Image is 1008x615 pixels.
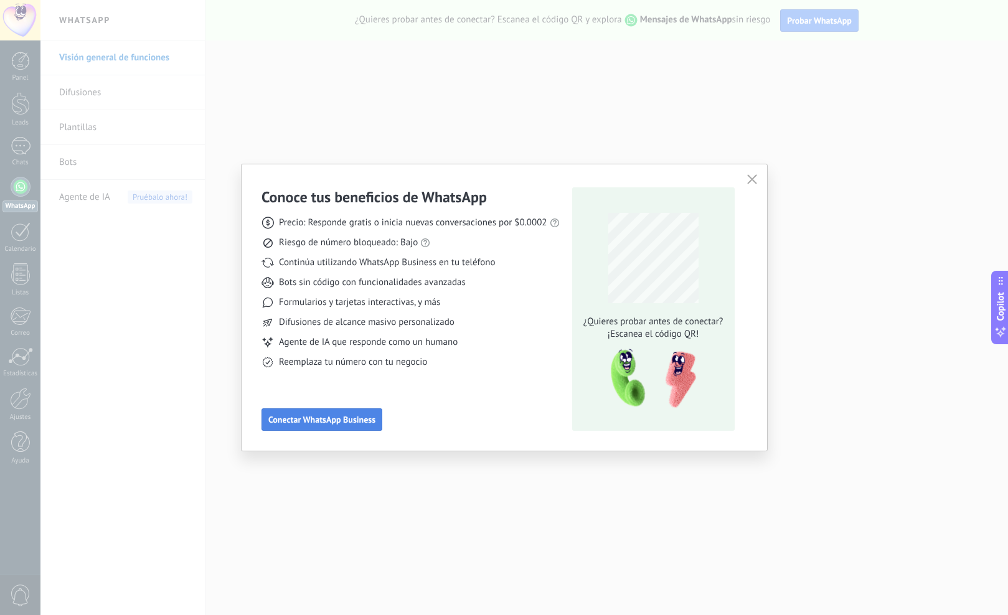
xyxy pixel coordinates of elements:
span: ¡Escanea el código QR! [580,328,727,340]
span: Continúa utilizando WhatsApp Business en tu teléfono [279,256,495,269]
span: Precio: Responde gratis o inicia nuevas conversaciones por $0.0002 [279,217,547,229]
span: Bots sin código con funcionalidades avanzadas [279,276,466,289]
span: Difusiones de alcance masivo personalizado [279,316,455,329]
span: ¿Quieres probar antes de conectar? [580,316,727,328]
h3: Conoce tus beneficios de WhatsApp [261,187,487,207]
span: Reemplaza tu número con tu negocio [279,356,427,369]
button: Conectar WhatsApp Business [261,408,382,431]
span: Agente de IA que responde como un humano [279,336,458,349]
span: Copilot [994,293,1007,321]
span: Riesgo de número bloqueado: Bajo [279,237,418,249]
span: Conectar WhatsApp Business [268,415,375,424]
span: Formularios y tarjetas interactivas, y más [279,296,440,309]
img: qr-pic-1x.png [600,345,699,412]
